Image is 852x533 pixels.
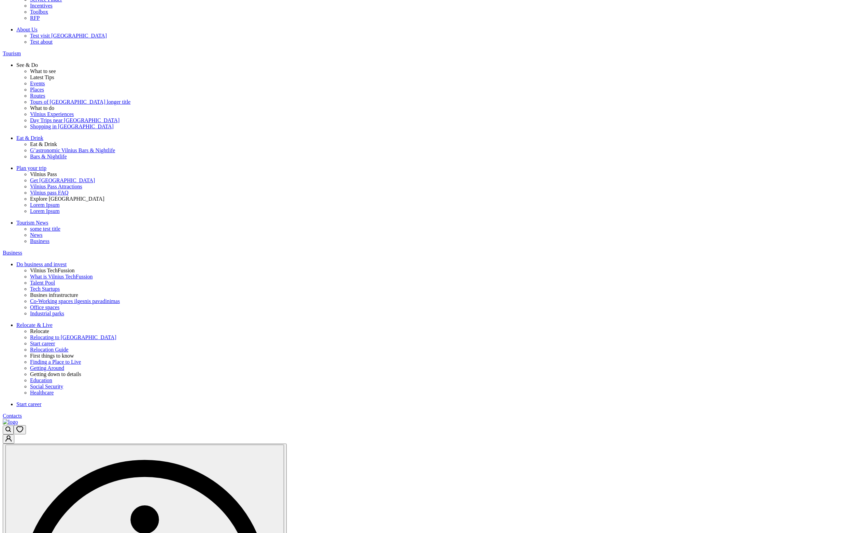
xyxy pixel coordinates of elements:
a: Relocate & Live [16,322,849,328]
span: Healthcare [30,390,54,395]
a: Places [30,87,849,93]
a: Tours of [GEOGRAPHIC_DATA] longer title [30,99,849,105]
span: What is Vilnius TechFussion [30,274,93,279]
button: Go to customer profile [3,434,14,444]
a: Tech Startups [30,286,849,292]
a: Start career [16,401,849,407]
a: Start career [30,341,849,347]
a: Vilnius pass FAQ [30,190,849,196]
span: Busines infrastructure [30,292,78,298]
a: Talent Pool [30,280,849,286]
span: Events [30,81,45,86]
span: Latest Tips [30,74,54,80]
a: Events [30,81,849,87]
span: Start career [30,341,55,346]
span: Vilnius Pass [30,171,57,177]
span: Tourism News [16,220,48,226]
a: Bars & Nightlife [30,154,849,160]
a: Contacts [3,413,849,419]
a: About Us [16,27,849,33]
span: Vilnius Experiences [30,111,74,117]
span: Start career [16,401,41,407]
a: G’astronomic Vilnius Bars & Nightlife [30,147,849,154]
a: Getting Around [30,365,849,371]
a: Incentives [30,3,849,9]
a: Test visit [GEOGRAPHIC_DATA] [30,33,849,39]
button: Open wishlist [14,425,26,434]
span: What to do [30,105,54,111]
a: Routes [30,93,849,99]
span: Business [3,250,22,256]
a: Social Security [30,384,849,390]
a: Tourism [3,51,849,57]
span: Business [30,238,49,244]
span: Social Security [30,384,63,389]
span: Day Trips near [GEOGRAPHIC_DATA] [30,117,119,123]
a: Day Trips near [GEOGRAPHIC_DATA] [30,117,849,124]
span: What to see [30,68,56,74]
a: Vilnius Pass Attractions [30,184,849,190]
span: G’astronomic Vilnius Bars & Nightlife [30,147,115,153]
span: Eat & Drink [30,141,57,147]
span: Get [GEOGRAPHIC_DATA] [30,177,95,183]
span: Explore [GEOGRAPHIC_DATA] [30,196,104,202]
span: Do business and invest [16,261,67,267]
a: Lorem Ipsum [30,208,849,214]
span: Relocate & Live [16,322,53,328]
span: Vilnius pass FAQ [30,190,69,196]
a: Get [GEOGRAPHIC_DATA] [30,177,849,184]
a: Relocation Guide [30,347,849,353]
span: Lorem Ipsum [30,202,60,208]
a: Healthcare [30,390,849,396]
a: some test title [30,226,849,232]
span: Getting Around [30,365,64,371]
a: Co-Working spaces ilgesnis pavadinimas [30,298,849,304]
a: Shopping in [GEOGRAPHIC_DATA] [30,124,849,130]
span: Office spaces [30,304,59,310]
span: See & Do [16,62,38,68]
a: Lorem Ipsum [30,202,849,208]
a: Go to customer profile [3,437,14,443]
span: Finding a Place to Live [30,359,81,365]
span: About Us [16,27,38,32]
a: News [30,232,849,238]
span: Relocating to [GEOGRAPHIC_DATA] [30,334,116,340]
span: Places [30,87,44,92]
span: Relocation Guide [30,347,68,352]
span: Co-Working spaces ilgesnis pavadinimas [30,298,120,304]
span: RFP [30,15,40,21]
a: Test about [30,39,849,45]
span: Vilnius TechFussion [30,268,75,273]
span: Routes [30,93,45,99]
a: Business [30,238,849,244]
span: Eat & Drink [16,135,43,141]
span: Tech Startups [30,286,60,292]
img: logo [3,419,18,425]
a: Open wishlist [14,428,26,433]
a: Vilnius Experiences [30,111,849,117]
span: Shopping in [GEOGRAPHIC_DATA] [30,124,114,129]
a: Education [30,377,849,384]
a: Tourism News [16,220,849,226]
a: Do business and invest [16,261,849,268]
span: Getting down to details [30,371,81,377]
a: Finding a Place to Live [30,359,849,365]
span: Toolbox [30,9,48,15]
span: Talent Pool [30,280,55,286]
span: Plan your trip [16,165,46,171]
span: Industrial parks [30,311,64,316]
span: Tours of [GEOGRAPHIC_DATA] longer title [30,99,130,105]
span: First things to know [30,353,74,359]
button: Open search modal [3,426,14,434]
a: Office spaces [30,304,849,311]
span: Incentives [30,3,53,9]
a: Relocating to [GEOGRAPHIC_DATA] [30,334,849,341]
span: News [30,232,42,238]
span: Lorem Ipsum [30,208,60,214]
a: RFP [30,15,849,21]
a: Toolbox [30,9,849,15]
span: Relocate [30,328,49,334]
